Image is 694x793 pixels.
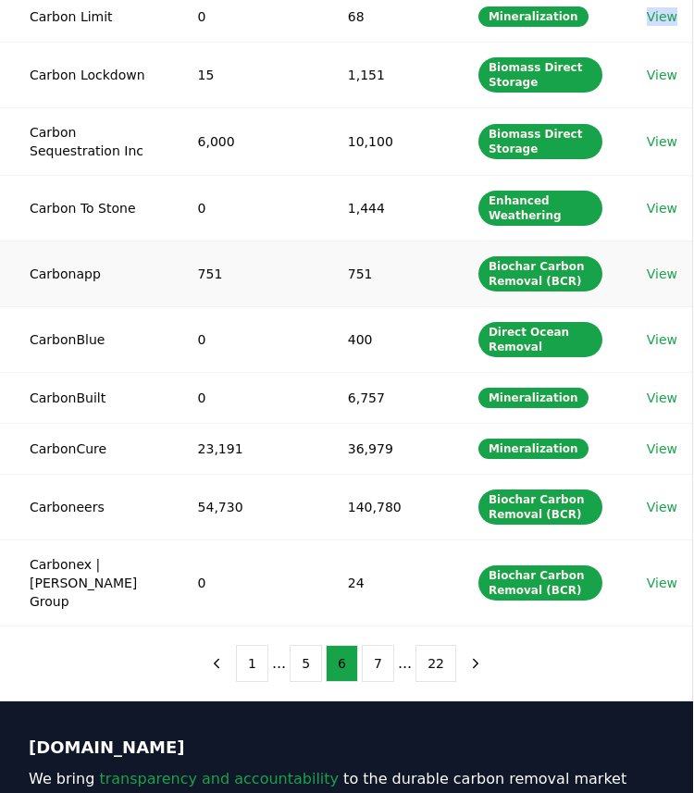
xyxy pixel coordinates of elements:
td: 23,191 [168,423,318,474]
td: 0 [168,175,318,241]
button: 7 [362,645,394,682]
td: 0 [168,306,318,372]
a: View [647,265,677,283]
div: Biomass Direct Storage [478,57,602,93]
a: View [647,7,677,26]
div: Mineralization [478,439,589,459]
button: 22 [415,645,456,682]
a: View [647,330,677,349]
div: Mineralization [478,6,589,27]
td: 751 [168,241,318,306]
button: next page [460,645,491,682]
li: ... [272,652,286,675]
div: Direct Ocean Removal [478,322,602,357]
div: Enhanced Weathering [478,191,602,226]
td: 15 [168,42,318,107]
li: ... [398,652,412,675]
td: 36,979 [318,423,449,474]
a: View [647,199,677,217]
div: Biochar Carbon Removal (BCR) [478,489,602,525]
a: View [647,389,677,407]
td: 0 [168,539,318,626]
td: 6,757 [318,372,449,423]
td: 751 [318,241,449,306]
p: We bring to the durable carbon removal market [29,768,663,790]
a: View [647,66,677,84]
a: View [647,132,677,151]
div: Biochar Carbon Removal (BCR) [478,256,602,291]
button: 5 [290,645,322,682]
a: View [647,498,677,516]
td: 54,730 [168,474,318,539]
td: 1,151 [318,42,449,107]
div: Mineralization [478,388,589,408]
td: 1,444 [318,175,449,241]
td: 140,780 [318,474,449,539]
td: 24 [318,539,449,626]
p: [DOMAIN_NAME] [29,735,663,761]
td: 400 [318,306,449,372]
div: Biochar Carbon Removal (BCR) [478,565,602,601]
span: transparency and accountability [99,770,339,787]
td: 6,000 [168,107,318,175]
button: 1 [236,645,268,682]
button: 6 [326,645,358,682]
button: previous page [201,645,232,682]
td: 0 [168,372,318,423]
a: View [647,574,677,592]
td: 10,100 [318,107,449,175]
div: Biomass Direct Storage [478,124,602,159]
a: View [647,440,677,458]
